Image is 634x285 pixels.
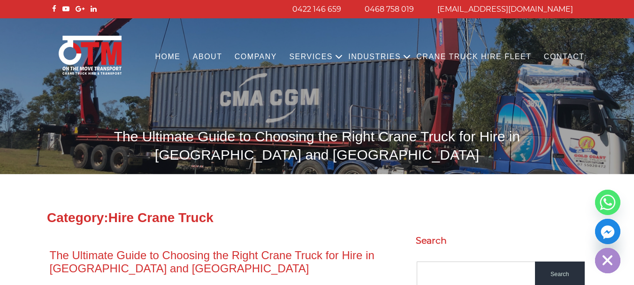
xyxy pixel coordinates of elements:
[342,44,407,70] a: Industries
[57,35,123,76] img: Otmtransport
[108,210,214,225] span: Hire Crane Truck
[538,44,591,70] a: Contact
[595,219,620,244] a: Facebook_Messenger
[187,44,229,70] a: About
[50,127,585,164] h1: The Ultimate Guide to Choosing the Right Crane Truck for Hire in [GEOGRAPHIC_DATA] and [GEOGRAPHI...
[149,44,186,70] a: Home
[292,5,341,14] a: 0422 146 659
[229,44,283,70] a: COMPANY
[50,249,374,275] a: The Ultimate Guide to Choosing the Right Crane Truck for Hire in [GEOGRAPHIC_DATA] and [GEOGRAPHI...
[283,44,339,70] a: Services
[365,5,414,14] a: 0468 758 019
[595,190,620,215] a: Whatsapp
[437,5,573,14] a: [EMAIL_ADDRESS][DOMAIN_NAME]
[416,235,585,247] h2: Search
[410,44,538,70] a: Crane Truck Hire Fleet
[47,211,587,225] h1: Category:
